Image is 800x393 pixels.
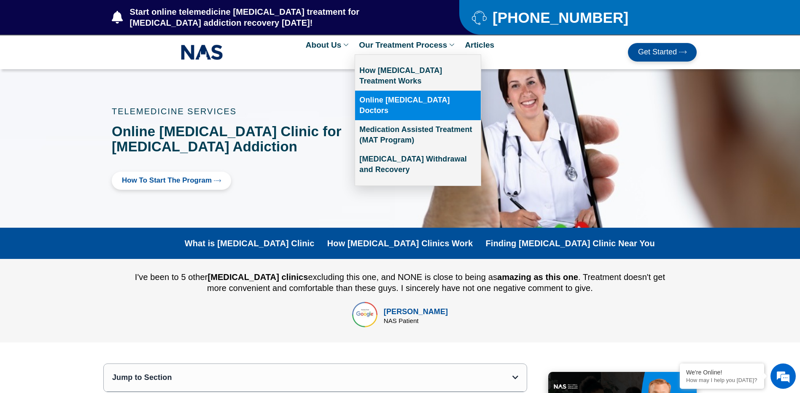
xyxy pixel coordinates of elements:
[112,372,512,383] div: Jump to Section
[355,35,461,54] a: Our Treatment Process
[112,172,231,190] a: How to Start the program
[352,302,377,327] img: top rated online suboxone treatment for opioid addiction treatment in tennessee and texas
[461,35,498,54] a: Articles
[384,318,448,324] div: NAS Patient
[49,106,116,191] span: We're online!
[57,44,154,55] div: Chat with us now
[128,6,426,28] span: Start online telemedicine [MEDICAL_DATA] treatment for [MEDICAL_DATA] addiction recovery [DATE]!
[133,272,667,293] div: I've been to 5 other excluding this one, and NONE is close to being as . Treatment doesn't get mo...
[327,238,473,248] a: How [MEDICAL_DATA] Clinics Work
[486,238,655,248] a: Finding [MEDICAL_DATA] Clinic Near You
[472,10,676,25] a: [PHONE_NUMBER]
[181,43,223,62] img: NAS_email_signature-removebg-preview.png
[112,6,426,28] a: Start online telemedicine [MEDICAL_DATA] treatment for [MEDICAL_DATA] addiction recovery [DATE]!
[138,4,159,24] div: Minimize live chat window
[112,124,374,155] h1: Online [MEDICAL_DATA] Clinic for [MEDICAL_DATA] Addiction
[628,43,697,62] a: Get Started
[207,272,308,282] b: [MEDICAL_DATA] clinics
[4,230,161,260] textarea: Type your message and hit 'Enter'
[355,120,481,150] a: Medication Assisted Treatment (MAT Program)
[122,177,212,185] span: How to Start the program
[355,91,481,120] a: Online [MEDICAL_DATA] Doctors
[686,377,758,383] p: How may I help you today?
[512,374,518,381] div: Open table of contents
[497,272,578,282] b: amazing as this one
[638,48,677,57] span: Get Started
[384,306,448,318] div: [PERSON_NAME]
[185,238,315,248] a: What is [MEDICAL_DATA] Clinic
[355,61,481,91] a: How [MEDICAL_DATA] Treatment Works
[490,12,628,23] span: [PHONE_NUMBER]
[686,369,758,376] div: We're Online!
[112,107,374,116] p: TELEMEDICINE SERVICES
[355,150,481,179] a: [MEDICAL_DATA] Withdrawal and Recovery
[302,35,355,54] a: About Us
[9,43,22,56] div: Navigation go back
